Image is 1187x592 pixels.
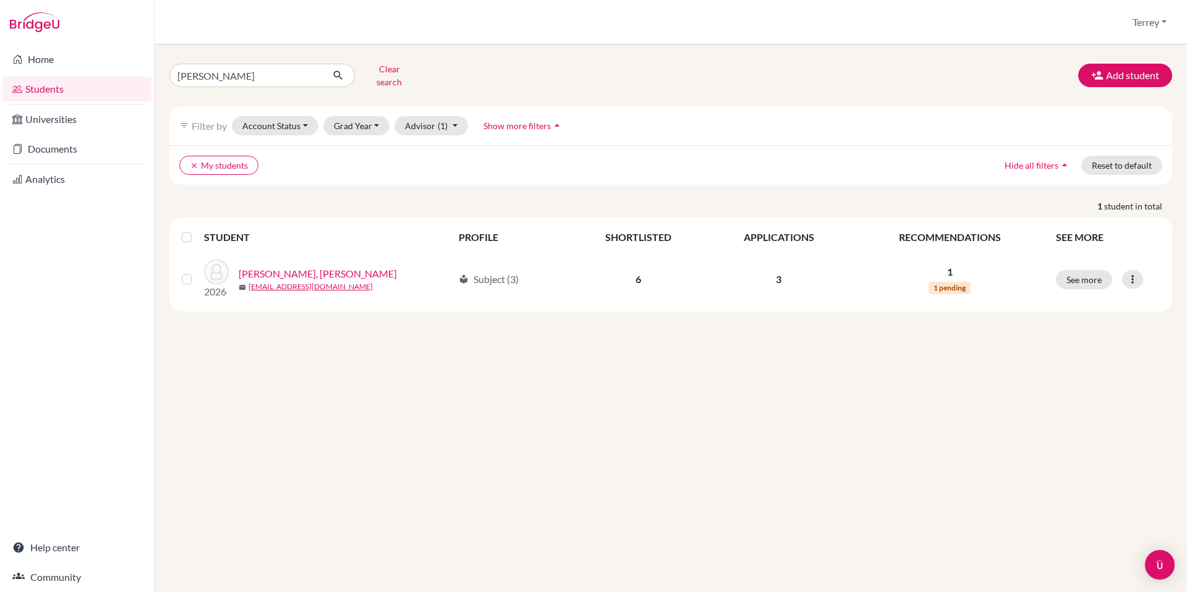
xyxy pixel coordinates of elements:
[239,266,397,281] a: [PERSON_NAME], [PERSON_NAME]
[1049,222,1167,252] th: SEE MORE
[169,64,323,87] input: Find student by name...
[2,565,151,590] a: Community
[2,167,151,192] a: Analytics
[994,156,1081,175] button: Hide all filtersarrow_drop_up
[1078,64,1172,87] button: Add student
[707,222,851,252] th: APPLICATIONS
[473,116,574,135] button: Show more filtersarrow_drop_up
[1104,200,1172,213] span: student in total
[204,260,229,284] img: Kristen, Natalie
[1058,159,1071,171] i: arrow_drop_up
[2,47,151,72] a: Home
[179,121,189,130] i: filter_list
[394,116,468,135] button: Advisor(1)
[929,282,971,294] span: 1 pending
[179,156,258,175] button: clearMy students
[249,281,373,292] a: [EMAIL_ADDRESS][DOMAIN_NAME]
[707,252,851,307] td: 3
[1097,200,1104,213] strong: 1
[438,121,448,131] span: (1)
[851,222,1049,252] th: RECOMMENDATIONS
[192,120,227,132] span: Filter by
[2,107,151,132] a: Universities
[323,116,390,135] button: Grad Year
[570,222,707,252] th: SHORTLISTED
[355,59,423,91] button: Clear search
[204,284,229,299] p: 2026
[551,119,563,132] i: arrow_drop_up
[859,264,1041,279] p: 1
[451,222,570,252] th: PROFILE
[204,222,451,252] th: STUDENT
[1056,270,1112,289] button: See more
[483,121,551,131] span: Show more filters
[239,284,246,291] span: mail
[1005,160,1058,171] span: Hide all filters
[10,12,59,32] img: Bridge-U
[190,161,198,170] i: clear
[2,535,151,560] a: Help center
[2,137,151,161] a: Documents
[1081,156,1162,175] button: Reset to default
[459,274,469,284] span: local_library
[570,252,707,307] td: 6
[232,116,318,135] button: Account Status
[459,272,519,287] div: Subject (3)
[1127,11,1172,34] button: Terrey
[1145,550,1175,580] div: Open Intercom Messenger
[2,77,151,101] a: Students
